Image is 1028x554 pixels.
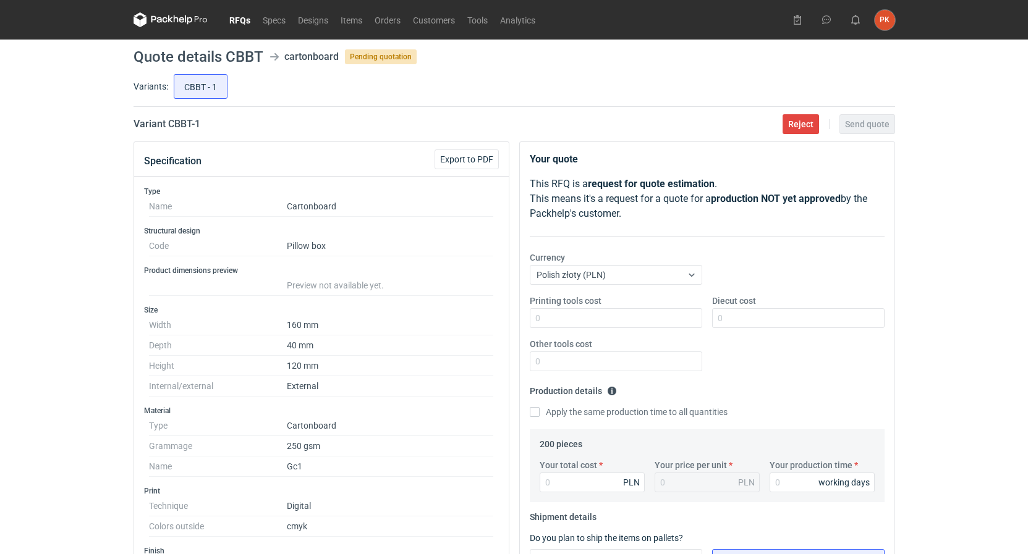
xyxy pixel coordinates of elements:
dt: Name [149,456,287,477]
dd: Cartonboard [287,196,494,217]
strong: Your quote [530,153,578,165]
dt: Technique [149,496,287,516]
a: RFQs [223,12,257,27]
button: Specification [144,146,202,176]
svg: Packhelp Pro [134,12,208,27]
dt: Internal/external [149,376,287,397]
dd: 160 mm [287,315,494,335]
a: Analytics [494,12,542,27]
legend: 200 pieces [540,434,582,449]
dd: Digital [287,496,494,516]
span: Polish złoty (PLN) [537,270,606,280]
span: Send quote [845,120,890,128]
label: Apply the same production time to all quantities [530,406,728,418]
dt: Width [149,315,287,335]
dd: 40 mm [287,335,494,356]
div: working days [818,476,870,489]
label: Your total cost [540,459,597,471]
dd: Cartonboard [287,416,494,436]
dd: External [287,376,494,397]
h3: Print [144,486,499,496]
div: PLN [738,476,755,489]
button: PK [875,10,895,30]
p: This RFQ is a . This means it's a request for a quote for a by the Packhelp's customer. [530,177,885,221]
legend: Shipment details [530,507,597,522]
label: Do you plan to ship the items on pallets? [530,533,683,543]
dd: 120 mm [287,356,494,376]
dt: Colors outside [149,516,287,537]
dt: Grammage [149,436,287,456]
dt: Type [149,416,287,436]
h2: Variant CBBT - 1 [134,117,200,132]
input: 0 [540,472,645,492]
button: Reject [783,114,819,134]
button: Export to PDF [435,149,499,169]
div: Paulina Kempara [875,10,895,30]
div: PLN [623,476,640,489]
a: Customers [407,12,461,27]
label: Your production time [770,459,852,471]
a: Items [334,12,368,27]
dt: Name [149,196,287,217]
a: Designs [292,12,334,27]
label: CBBT - 1 [174,74,227,99]
input: 0 [712,308,885,328]
dt: Height [149,356,287,376]
dd: cmyk [287,516,494,537]
a: Specs [257,12,292,27]
input: 0 [530,308,702,328]
dd: Pillow box [287,236,494,256]
dt: Code [149,236,287,256]
dd: 250 gsm [287,436,494,456]
input: 0 [770,472,875,492]
a: Tools [461,12,494,27]
div: cartonboard [284,49,339,64]
h3: Product dimensions preview [144,266,499,275]
h1: Quote details CBBT [134,49,263,64]
label: Currency [530,251,565,264]
label: Other tools cost [530,338,592,350]
dd: Gc1 [287,456,494,477]
span: Reject [788,120,813,128]
button: Send quote [839,114,895,134]
h3: Material [144,406,499,416]
label: Printing tools cost [530,295,601,307]
span: Export to PDF [440,155,493,164]
label: Variants: [134,80,168,93]
strong: request for quote estimation [588,178,715,190]
h3: Structural design [144,226,499,236]
h3: Size [144,305,499,315]
dt: Depth [149,335,287,356]
legend: Production details [530,381,617,396]
label: Diecut cost [712,295,756,307]
h3: Type [144,187,499,196]
a: Orders [368,12,407,27]
label: Your price per unit [655,459,727,471]
span: Preview not available yet. [287,280,384,290]
span: Pending quotation [345,49,417,64]
input: 0 [530,351,702,371]
strong: production NOT yet approved [711,193,841,204]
